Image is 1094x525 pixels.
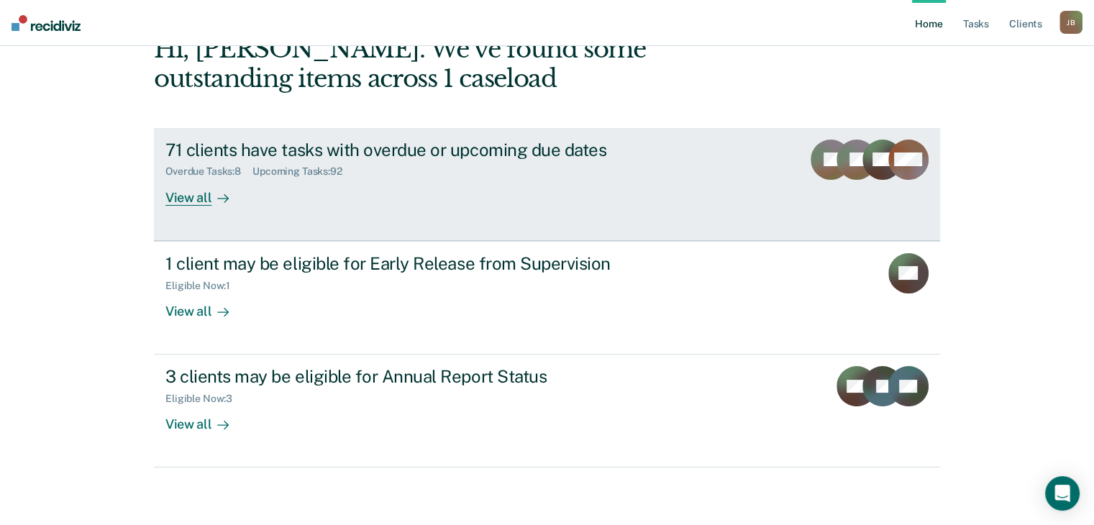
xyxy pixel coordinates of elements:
[252,165,354,178] div: Upcoming Tasks : 92
[165,280,242,292] div: Eligible Now : 1
[154,128,940,241] a: 71 clients have tasks with overdue or upcoming due datesOverdue Tasks:8Upcoming Tasks:92View all
[154,355,940,467] a: 3 clients may be eligible for Annual Report StatusEligible Now:3View all
[165,405,246,433] div: View all
[154,241,940,355] a: 1 client may be eligible for Early Release from SupervisionEligible Now:1View all
[1059,11,1082,34] div: J B
[165,366,670,387] div: 3 clients may be eligible for Annual Report Status
[165,393,244,405] div: Eligible Now : 3
[165,178,246,206] div: View all
[1045,476,1080,511] div: Open Intercom Messenger
[165,291,246,319] div: View all
[165,253,670,274] div: 1 client may be eligible for Early Release from Supervision
[165,165,252,178] div: Overdue Tasks : 8
[165,140,670,160] div: 71 clients have tasks with overdue or upcoming due dates
[154,35,783,93] div: Hi, [PERSON_NAME]. We’ve found some outstanding items across 1 caseload
[12,15,81,31] img: Recidiviz
[1059,11,1082,34] button: JB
